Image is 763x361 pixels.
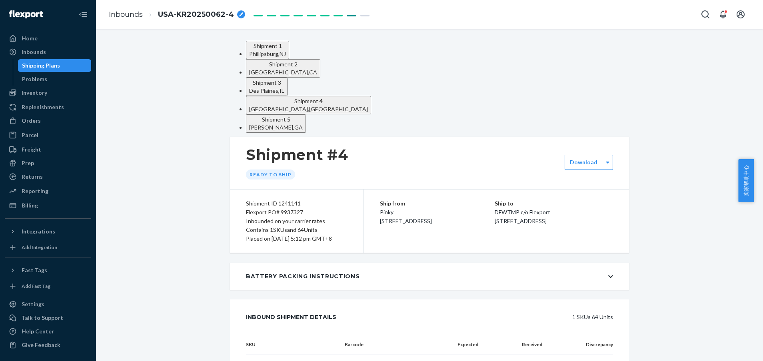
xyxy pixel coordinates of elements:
[246,146,348,163] h1: Shipment #4
[495,199,613,208] p: Ship to
[22,314,63,322] div: Talk to Support
[380,199,495,208] p: Ship from
[246,208,348,217] div: Flexport PO# 9937327
[697,6,713,22] button: Open Search Box
[246,199,348,208] div: Shipment ID 1241141
[9,10,43,18] img: Flexport logo
[294,98,323,104] span: Shipment 4
[380,209,432,224] span: Pinky [STREET_ADDRESS]
[246,114,306,133] button: Shipment 5[PERSON_NAME],GA
[5,170,91,183] a: Returns
[738,159,754,202] button: 卖家帮助中心
[18,59,92,72] a: Shipping Plans
[22,300,44,308] div: Settings
[22,34,38,42] div: Home
[18,73,92,86] a: Problems
[22,159,34,167] div: Prep
[22,283,50,289] div: Add Fast Tag
[22,103,64,111] div: Replenishments
[22,227,55,235] div: Integrations
[22,146,41,154] div: Freight
[158,10,234,20] span: USA-KR20250062-4
[249,105,368,113] div: [GEOGRAPHIC_DATA] , [GEOGRAPHIC_DATA]
[22,341,60,349] div: Give Feedback
[246,41,289,59] button: Shipment 1Phillipsburg,NJ
[5,185,91,197] a: Reporting
[246,234,348,243] div: Placed on [DATE] 5:12 pm GMT+8
[246,272,360,280] div: Battery Packing Instructions
[495,208,613,217] p: DFWTMP c/o Flexport
[5,311,91,324] a: Talk to Support
[5,264,91,277] button: Fast Tags
[254,42,282,49] span: Shipment 1
[570,158,597,166] label: Download
[246,170,295,180] div: Ready to ship
[22,75,47,83] div: Problems
[246,335,338,355] th: SKU
[246,78,288,96] button: Shipment 3Des Plaines,IL
[5,86,91,99] a: Inventory
[5,225,91,238] button: Integrations
[5,143,91,156] a: Freight
[22,131,38,139] div: Parcel
[22,201,38,209] div: Billing
[253,79,281,86] span: Shipment 3
[5,199,91,212] a: Billing
[445,335,485,355] th: Expected
[549,335,613,355] th: Discrepancy
[246,225,348,234] div: Contains 1 SKUs and 64 Units
[22,62,60,70] div: Shipping Plans
[22,244,57,251] div: Add Integration
[246,59,320,78] button: Shipment 2[GEOGRAPHIC_DATA],CA
[22,48,46,56] div: Inbounds
[715,6,731,22] button: Open notifications
[109,10,143,19] a: Inbounds
[75,6,91,22] button: Close Navigation
[246,96,371,114] button: Shipment 4[GEOGRAPHIC_DATA],[GEOGRAPHIC_DATA]
[5,325,91,338] a: Help Center
[22,117,41,125] div: Orders
[5,46,91,58] a: Inbounds
[5,157,91,170] a: Prep
[5,101,91,114] a: Replenishments
[338,335,444,355] th: Barcode
[5,129,91,142] a: Parcel
[246,309,336,325] div: Inbound Shipment Details
[22,187,48,195] div: Reporting
[5,114,91,127] a: Orders
[22,89,47,97] div: Inventory
[5,298,91,311] a: Settings
[354,309,613,325] div: 1 SKUs 64 Units
[249,87,284,95] div: Des Plaines , IL
[495,217,547,224] span: [STREET_ADDRESS]
[485,335,549,355] th: Received
[246,217,348,225] div: Inbounded on your carrier rates
[249,68,317,76] div: [GEOGRAPHIC_DATA] , CA
[249,50,286,58] div: Phillipsburg , NJ
[5,241,91,254] a: Add Integration
[262,116,290,123] span: Shipment 5
[22,173,43,181] div: Returns
[269,61,298,68] span: Shipment 2
[733,6,749,22] button: Open account menu
[249,124,303,132] div: [PERSON_NAME] , GA
[5,280,91,293] a: Add Fast Tag
[5,339,91,351] button: Give Feedback
[5,32,91,45] a: Home
[22,327,54,335] div: Help Center
[22,266,47,274] div: Fast Tags
[102,3,252,26] ol: breadcrumbs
